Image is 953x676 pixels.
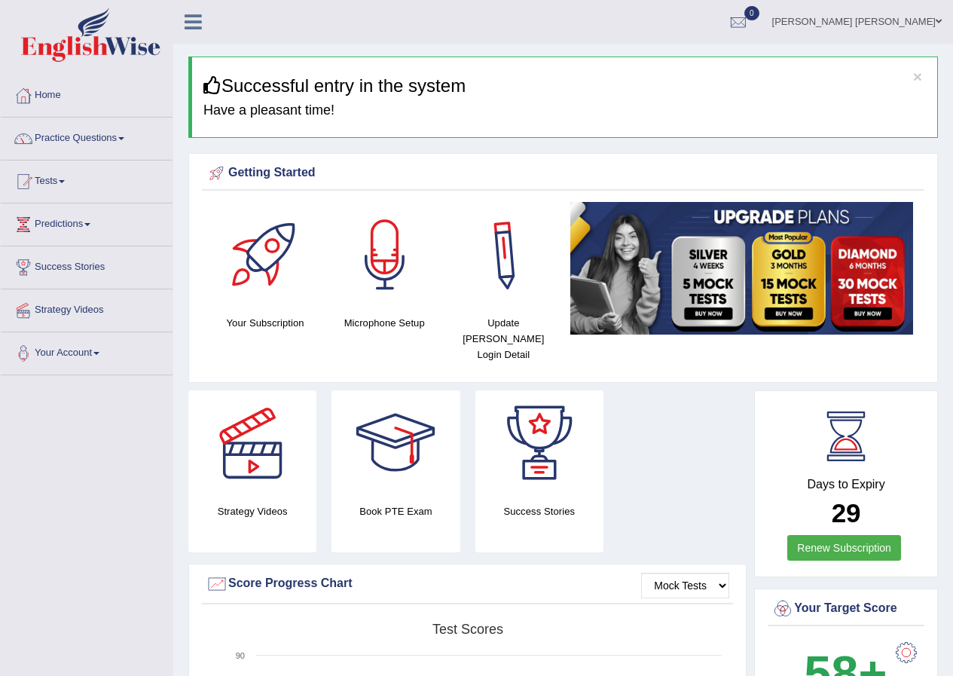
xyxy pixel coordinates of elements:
[771,478,921,491] h4: Days to Expiry
[236,651,245,660] text: 90
[203,76,926,96] h3: Successful entry in the system
[432,622,503,637] tspan: Test scores
[1,246,173,284] a: Success Stories
[787,535,901,561] a: Renew Subscription
[1,75,173,112] a: Home
[913,69,922,84] button: ×
[451,315,555,362] h4: Update [PERSON_NAME] Login Detail
[331,503,460,519] h4: Book PTE Exam
[1,161,173,198] a: Tests
[213,315,317,331] h4: Your Subscription
[1,289,173,327] a: Strategy Videos
[744,6,759,20] span: 0
[332,315,436,331] h4: Microphone Setup
[203,103,926,118] h4: Have a pleasant time!
[475,503,603,519] h4: Success Stories
[570,202,913,335] img: small5.jpg
[1,332,173,370] a: Your Account
[1,203,173,241] a: Predictions
[188,503,316,519] h4: Strategy Videos
[832,498,861,528] b: 29
[206,573,729,595] div: Score Progress Chart
[206,162,921,185] div: Getting Started
[1,118,173,155] a: Practice Questions
[771,598,921,620] div: Your Target Score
